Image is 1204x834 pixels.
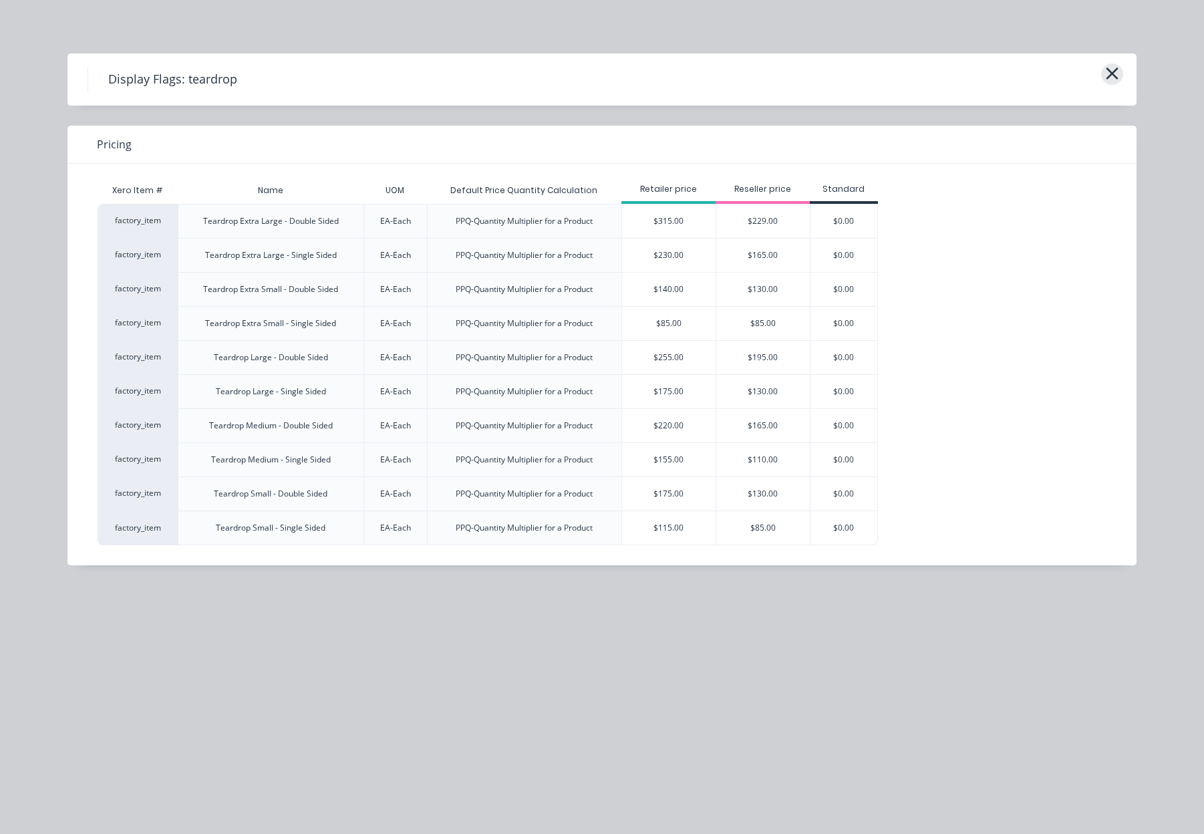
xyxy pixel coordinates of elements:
[380,352,411,364] div: EA-Each
[205,317,336,329] div: Teardrop Extra Small - Single Sided
[380,215,411,227] div: EA-Each
[716,307,810,340] div: $85.00
[98,340,178,374] div: factory_item
[716,183,810,195] div: Reseller price
[622,239,716,272] div: $230.00
[810,375,877,408] div: $0.00
[810,409,877,442] div: $0.00
[810,307,877,340] div: $0.00
[209,420,333,432] div: Teardrop Medium - Double Sided
[621,183,716,195] div: Retailer price
[716,477,810,511] div: $130.00
[247,174,294,207] div: Name
[716,375,810,408] div: $130.00
[810,239,877,272] div: $0.00
[98,408,178,442] div: factory_item
[216,386,326,398] div: Teardrop Large - Single Sided
[440,174,608,207] div: Default Price Quantity Calculation
[810,341,877,374] div: $0.00
[98,374,178,408] div: factory_item
[716,341,810,374] div: $195.00
[456,352,593,364] div: PPQ-Quantity Multiplier for a Product
[716,273,810,306] div: $130.00
[98,511,178,545] div: factory_item
[810,511,877,545] div: $0.00
[456,386,593,398] div: PPQ-Quantity Multiplier for a Product
[716,204,810,238] div: $229.00
[98,442,178,476] div: factory_item
[716,409,810,442] div: $165.00
[456,249,593,261] div: PPQ-Quantity Multiplier for a Product
[98,238,178,272] div: factory_item
[98,476,178,511] div: factory_item
[98,306,178,340] div: factory_item
[375,174,415,207] div: UOM
[456,522,593,534] div: PPQ-Quantity Multiplier for a Product
[622,443,716,476] div: $155.00
[622,409,716,442] div: $220.00
[456,488,593,500] div: PPQ-Quantity Multiplier for a Product
[810,204,877,238] div: $0.00
[716,443,810,476] div: $110.00
[97,136,132,152] span: Pricing
[380,454,411,466] div: EA-Each
[622,307,716,340] div: $85.00
[456,454,593,466] div: PPQ-Quantity Multiplier for a Product
[98,177,178,204] div: Xero Item #
[716,511,810,545] div: $85.00
[380,522,411,534] div: EA-Each
[98,272,178,306] div: factory_item
[622,511,716,545] div: $115.00
[622,375,716,408] div: $175.00
[622,273,716,306] div: $140.00
[810,477,877,511] div: $0.00
[456,283,593,295] div: PPQ-Quantity Multiplier for a Product
[456,420,593,432] div: PPQ-Quantity Multiplier for a Product
[622,341,716,374] div: $255.00
[622,477,716,511] div: $175.00
[88,67,257,92] h4: Display Flags: teardrop
[380,386,411,398] div: EA-Each
[810,273,877,306] div: $0.00
[810,443,877,476] div: $0.00
[810,183,878,195] div: Standard
[380,283,411,295] div: EA-Each
[211,454,331,466] div: Teardrop Medium - Single Sided
[98,204,178,238] div: factory_item
[622,204,716,238] div: $315.00
[380,488,411,500] div: EA-Each
[380,420,411,432] div: EA-Each
[203,283,338,295] div: Teardrop Extra Small - Double Sided
[216,522,325,534] div: Teardrop Small - Single Sided
[203,215,339,227] div: Teardrop Extra Large - Double Sided
[380,249,411,261] div: EA-Each
[380,317,411,329] div: EA-Each
[716,239,810,272] div: $165.00
[214,488,327,500] div: Teardrop Small - Double Sided
[456,317,593,329] div: PPQ-Quantity Multiplier for a Product
[214,352,328,364] div: Teardrop Large - Double Sided
[456,215,593,227] div: PPQ-Quantity Multiplier for a Product
[205,249,337,261] div: Teardrop Extra Large - Single Sided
